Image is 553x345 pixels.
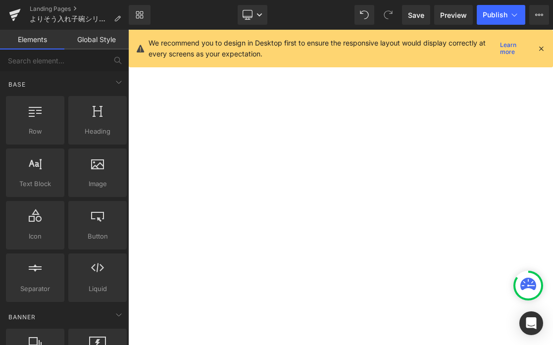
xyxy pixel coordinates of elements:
[9,231,61,242] span: Icon
[30,15,110,23] span: よりそう入れ子碗シリーズ | きほんのうつわ公式オンラインショップ
[519,311,543,335] div: Open Intercom Messenger
[434,5,473,25] a: Preview
[9,179,61,189] span: Text Block
[9,126,61,137] span: Row
[7,312,37,322] span: Banner
[483,11,507,19] span: Publish
[496,43,529,54] a: Learn more
[477,5,525,25] button: Publish
[408,10,424,20] span: Save
[71,284,124,294] span: Liquid
[64,30,129,49] a: Global Style
[378,5,398,25] button: Redo
[149,38,497,59] p: We recommend you to design in Desktop first to ensure the responsive layout would display correct...
[129,5,151,25] a: New Library
[30,5,129,13] a: Landing Pages
[71,126,124,137] span: Heading
[529,5,549,25] button: More
[71,231,124,242] span: Button
[440,10,467,20] span: Preview
[71,179,124,189] span: Image
[9,284,61,294] span: Separator
[7,80,27,89] span: Base
[354,5,374,25] button: Undo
